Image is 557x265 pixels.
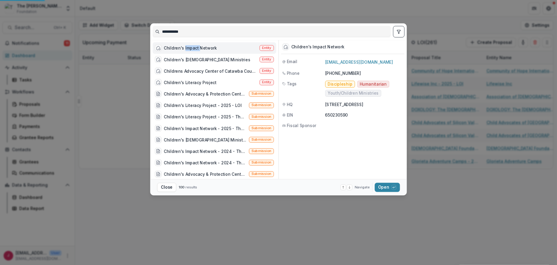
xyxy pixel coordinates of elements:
[375,183,400,192] button: Open
[262,69,272,73] span: Entity
[393,26,405,37] button: toggle filters
[251,160,271,165] span: Submission
[164,56,250,62] div: Children's [DEMOGRAPHIC_DATA] Ministries
[164,148,247,154] div: Children's Impact Network - 2024 - The [PERSON_NAME] Foundation Grant Proposal Application
[251,114,271,119] span: Submission
[355,185,370,190] span: Navigate
[251,138,271,142] span: Submission
[164,137,247,143] div: Children's [DEMOGRAPHIC_DATA] Ministries Inc. - 2024 - The [PERSON_NAME] Foundation Grant Proposa...
[262,57,272,62] span: Entity
[164,125,247,131] div: Children's Impact Network - 2025 - The [PERSON_NAME] Foundation Grant Proposal Application
[251,126,271,130] span: Submission
[164,91,247,97] div: Children's Advocacy & Protection Center of [GEOGRAPHIC_DATA] - 2025 - The [PERSON_NAME] Foundatio...
[325,101,403,107] p: [STREET_ADDRESS]
[287,59,297,65] span: Email
[325,112,403,118] p: 650230590
[251,149,271,153] span: Submission
[325,70,403,76] p: [PHONE_NUMBER]
[291,44,344,49] div: Children's Impact Network
[164,160,247,166] div: Children's Impact Network - 2024 - The [PERSON_NAME] Foundation Grant Proposal Application
[287,81,297,87] span: Tags
[164,68,257,74] div: Childrens Advocacy Center of Catawba County, Inc DBA Childrens Advocacy and Protection Center
[325,60,393,65] a: [EMAIL_ADDRESS][DOMAIN_NAME]
[287,123,316,129] span: Fiscal Sponsor
[360,82,387,87] span: Humanitarian
[251,172,271,176] span: Submission
[164,102,242,108] div: Children's Literacy Project - 2025 - LOI
[164,45,217,51] div: Children's Impact Network
[164,79,217,85] div: Children's Literacy Project
[287,101,293,107] span: HQ
[262,46,272,50] span: Entity
[157,183,176,192] button: Close
[179,185,185,189] span: 100
[287,70,300,76] span: Phone
[287,112,294,118] span: EIN
[164,171,247,177] div: Children's Advocacy & Protection Center of [GEOGRAPHIC_DATA] - 2024 - The [PERSON_NAME] Foundatio...
[185,185,197,189] span: results
[262,80,272,84] span: Entity
[251,103,271,107] span: Submission
[328,91,379,96] span: Youth/Children Ministries
[164,114,247,120] div: Children's Literacy Project - 2025 - The [PERSON_NAME] Foundation Grant Proposal Application
[328,82,352,87] span: Discipleship
[251,92,271,96] span: Submission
